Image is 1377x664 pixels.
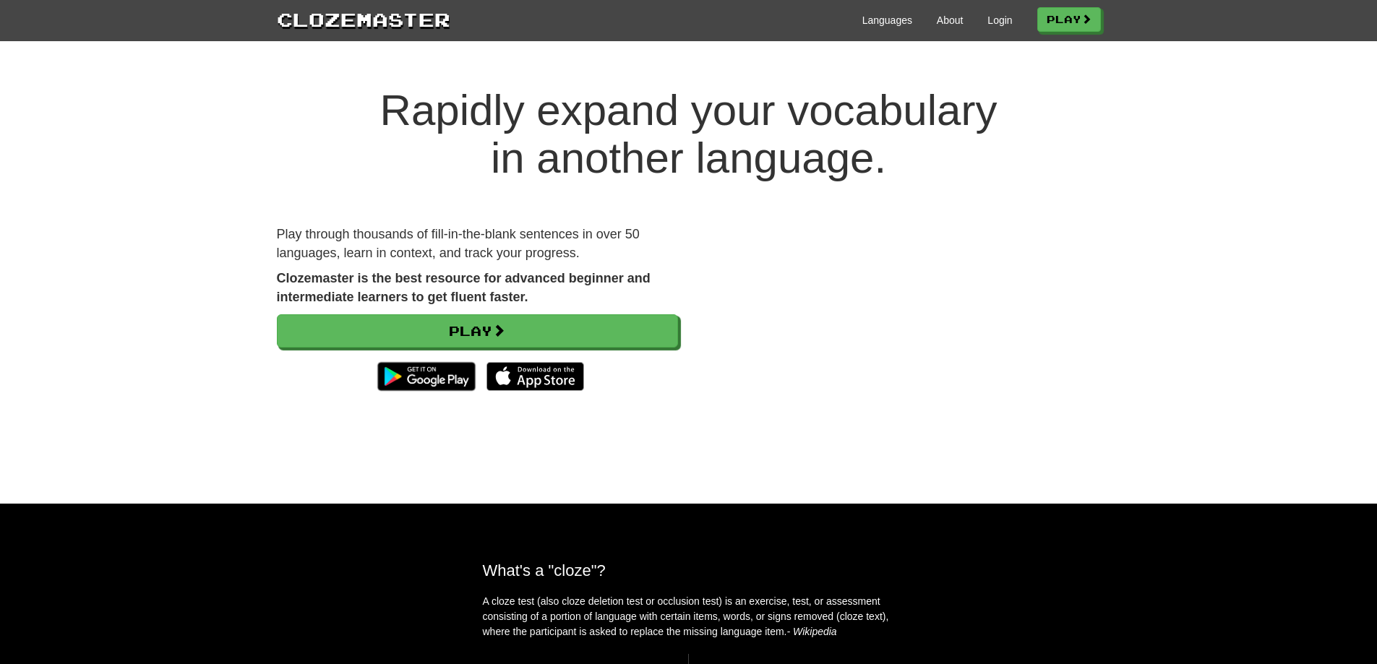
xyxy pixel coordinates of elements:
p: A cloze test (also cloze deletion test or occlusion test) is an exercise, test, or assessment con... [483,594,895,639]
em: - Wikipedia [787,626,837,637]
img: Download_on_the_App_Store_Badge_US-UK_135x40-25178aeef6eb6b83b96f5f2d004eda3bffbb37122de64afbaef7... [486,362,584,391]
strong: Clozemaster is the best resource for advanced beginner and intermediate learners to get fluent fa... [277,271,651,304]
h2: What's a "cloze"? [483,561,895,579]
p: Play through thousands of fill-in-the-blank sentences in over 50 languages, learn in context, and... [277,225,678,262]
a: Login [987,13,1012,27]
a: Play [277,314,678,348]
a: Languages [862,13,912,27]
img: Get it on Google Play [370,355,482,398]
a: Play [1037,7,1101,32]
a: About [937,13,964,27]
a: Clozemaster [277,6,450,33]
